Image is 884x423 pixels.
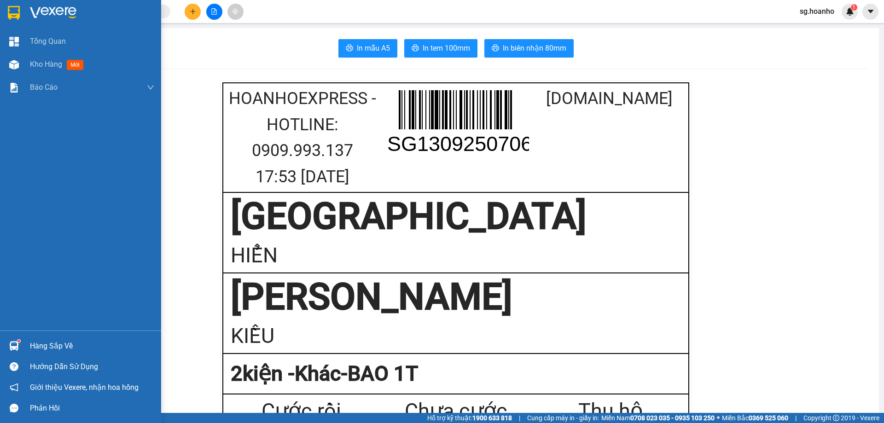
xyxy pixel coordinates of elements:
div: Ghi chú: [8,58,181,69]
span: Miền Nam [601,413,715,423]
span: caret-down [867,7,875,16]
button: file-add [206,4,222,20]
span: Cung cấp máy in - giấy in: [527,413,599,423]
span: Miền Bắc [722,413,788,423]
button: plus [185,4,201,20]
button: printerIn tem 100mm [404,39,477,58]
span: | [519,413,520,423]
img: warehouse-icon [9,60,19,70]
span: message [10,404,18,412]
button: aim [227,4,244,20]
span: file-add [211,8,217,15]
span: notification [10,383,18,392]
span: aim [232,8,238,15]
span: mới [67,60,83,70]
span: Hỗ trợ kỹ thuật: [427,413,512,423]
strong: 0369 525 060 [749,414,788,422]
img: dashboard-icon [9,37,19,46]
span: In biên nhận 80mm [503,42,566,54]
span: R/120 [37,58,59,68]
div: HIỂN [231,239,681,272]
img: warehouse-icon [9,341,19,351]
div: KIỀU [108,29,181,40]
span: Báo cáo [30,81,58,93]
span: plus [190,8,196,15]
span: In mẫu A5 [357,42,390,54]
span: Nhận: [108,8,130,17]
img: icon-new-feature [846,7,854,16]
span: | [795,413,797,423]
span: In tem 100mm [423,42,470,54]
div: [DOMAIN_NAME] [533,86,686,112]
span: sg.hoanho [792,6,842,17]
div: [PERSON_NAME] [108,8,181,29]
span: ⚪️ [717,416,720,420]
span: printer [412,44,419,53]
span: Gửi: [8,8,22,17]
div: Phản hồi [30,401,154,415]
div: Tên hàng: BAO 1T ( : 2 ) [8,46,181,58]
div: [GEOGRAPHIC_DATA] [231,193,681,239]
img: solution-icon [9,83,19,93]
div: KIỀU [231,320,681,353]
div: Hướng dẫn sử dụng [30,360,154,374]
div: HIỂN [8,29,101,40]
span: Giới thiệu Vexere, nhận hoa hồng [30,382,139,393]
button: caret-down [862,4,878,20]
span: 1 [852,4,855,11]
div: HoaNhoExpress - Hotline: 0909.993.137 17:53 [DATE] [226,86,379,190]
button: printerIn biên nhận 80mm [484,39,574,58]
span: question-circle [10,362,18,371]
span: Kho hàng [30,60,62,69]
span: copyright [833,415,839,421]
div: [PERSON_NAME] [231,274,681,320]
text: SG1309250706 [387,132,532,156]
strong: 1900 633 818 [472,414,512,422]
img: logo-vxr [8,6,20,20]
span: down [147,84,154,91]
sup: 1 [17,340,20,342]
div: 2 kiện - Khác-BAO 1T [231,358,681,390]
sup: 1 [851,4,857,11]
span: printer [492,44,499,53]
strong: 0708 023 035 - 0935 103 250 [630,414,715,422]
span: printer [346,44,353,53]
div: [GEOGRAPHIC_DATA] [8,8,101,29]
div: Hàng sắp về [30,339,154,353]
span: Tổng Quan [30,35,66,47]
span: SL [98,45,110,58]
button: printerIn mẫu A5 [338,39,397,58]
